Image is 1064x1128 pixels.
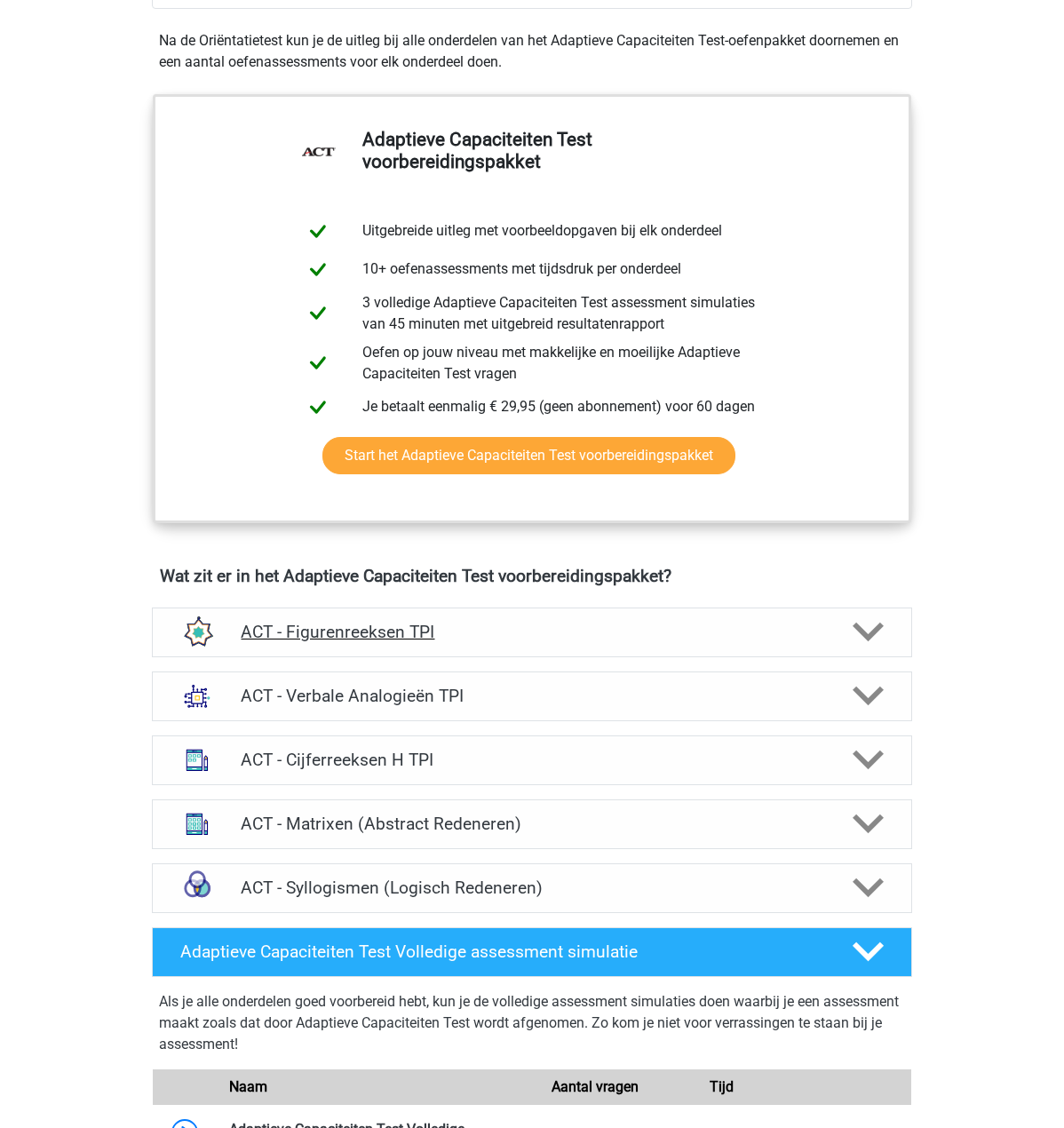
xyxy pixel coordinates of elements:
[145,671,919,721] a: analogieen ACT - Verbale Analogieën TPI
[159,991,905,1062] div: Als je alle onderdelen goed voorbereid hebt, kun je de volledige assessment simulaties doen waarb...
[241,622,822,642] h4: ACT - Figurenreeksen TPI
[174,865,220,911] img: syllogismen
[160,566,904,586] h4: Wat zit er in het Adaptieve Capaciteiten Test voorbereidingspakket?
[145,863,919,913] a: syllogismen ACT - Syllogismen (Logisch Redeneren)
[216,1076,532,1098] div: Naam
[174,737,220,783] img: cijferreeksen
[174,673,220,719] img: analogieen
[180,941,823,962] h4: Adaptieve Capaciteiten Test Volledige assessment simulatie
[174,801,220,847] img: abstracte matrices
[241,814,822,834] h4: ACT - Matrixen (Abstract Redeneren)
[145,735,919,785] a: cijferreeksen ACT - Cijferreeksen H TPI
[145,608,919,657] a: figuurreeksen ACT - Figurenreeksen TPI
[152,30,912,73] div: Na de Oriëntatietest kun je de uitleg bij alle onderdelen van het Adaptieve Capaciteiten Test-oef...
[241,686,822,706] h4: ACT - Verbale Analogieën TPI
[532,1076,658,1098] div: Aantal vragen
[241,750,822,770] h4: ACT - Cijferreeksen H TPI
[241,878,822,898] h4: ACT - Syllogismen (Logisch Redeneren)
[145,927,919,977] a: Adaptieve Capaciteiten Test Volledige assessment simulatie
[145,799,919,849] a: abstracte matrices ACT - Matrixen (Abstract Redeneren)
[174,609,220,655] img: figuurreeksen
[658,1076,784,1098] div: Tijd
[322,437,735,474] a: Start het Adaptieve Capaciteiten Test voorbereidingspakket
